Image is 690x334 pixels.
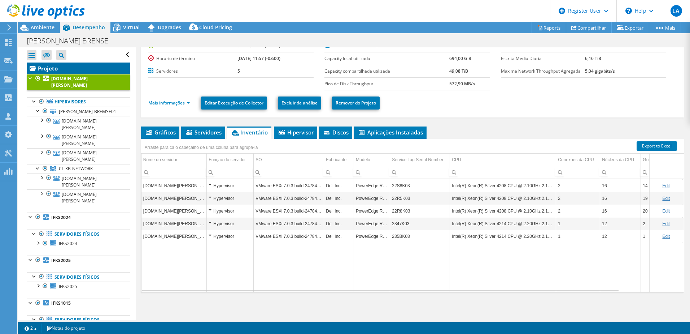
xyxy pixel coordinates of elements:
td: Column Nome do servidor, Value ifks1012.corp.knorr-bremse.com [141,205,207,217]
b: 694,00 GiB [449,55,471,61]
b: 572,90 MB/s [449,81,475,87]
td: Column Conexões da CPU, Value 2 [556,179,600,192]
b: 5 [237,68,240,74]
label: Maxima Network Throughput Agregada [501,68,585,75]
td: Column Modelo, Value PowerEdge R640 [354,230,390,243]
td: Column Função do servidor, Value Hypervisor [207,192,254,205]
span: Virtual [123,24,140,31]
td: Column Função do servidor, Value Hypervisor [207,230,254,243]
td: Column Núcleos da CPU, Value 12 [600,217,641,230]
td: Column Núcleos da CPU, Filter cell [600,166,641,179]
span: Ambiente [31,24,54,31]
td: Column Nome do servidor, Value ifks1009.corp.knorr-bremse.com [141,230,207,243]
td: Column SO, Value VMware ESXi 7.0.3 build-24784741 [254,179,324,192]
a: Edit [662,221,670,226]
td: Column Nome do servidor, Filter cell [141,166,207,179]
a: IFKS2024 [27,239,130,248]
a: CL-KB-NETWORK [27,164,130,174]
td: Column CPU, Value Intel(R) Xeon(R) Silver 4214 CPU @ 2.20GHz 2.19 GHz [450,217,556,230]
td: Fabricante Column [324,154,354,166]
a: IFKS2025 [27,282,130,291]
td: Column SO, Value VMware ESXi 7.0.3 build-24784741 [254,205,324,217]
td: Column Conexões da CPU, Value 1 [556,217,600,230]
td: Column CPU, Value Intel(R) Xeon(R) Silver 4208 CPU @ 2.10GHz 2.10 GHz [450,205,556,217]
a: [DOMAIN_NAME][PERSON_NAME] [27,132,130,148]
a: Servidores físicos [27,230,130,239]
a: [DOMAIN_NAME][PERSON_NAME] [27,189,130,205]
div: Guest VM Count [643,155,675,164]
td: Column CPU, Value Intel(R) Xeon(R) Silver 4214 CPU @ 2.20GHz 2.19 GHz [450,230,556,243]
td: Column Núcleos da CPU, Value 16 [600,205,641,217]
a: Edit [662,209,670,214]
td: SO Column [254,154,324,166]
a: Editar Execução de Collector [201,97,267,110]
td: Column Função do servidor, Value Hypervisor [207,205,254,217]
label: Servidores [148,68,237,75]
td: Column Conexões da CPU, Value 1 [556,230,600,243]
span: Hipervisor [278,129,314,136]
div: Hypervisor [209,194,252,203]
div: Modelo [356,155,370,164]
b: [DOMAIN_NAME][PERSON_NAME] [51,76,88,88]
div: Função do servidor [209,155,246,164]
td: Column Fabricante, Value Dell Inc. [324,179,354,192]
td: Column Modelo, Value PowerEdge R640 [354,192,390,205]
td: Column Fabricante, Value Dell Inc. [324,230,354,243]
label: Horário de término [148,55,237,62]
label: Escrita Média Diária [501,55,585,62]
div: SO [256,155,262,164]
td: Column Service Tag Serial Number, Value 22R8K03 [390,205,450,217]
a: 2 [19,324,42,333]
span: IFKS2024 [59,240,77,247]
td: Column SO, Value VMware ESXi 7.0.3 build-24784741 [254,192,324,205]
td: Column SO, Filter cell [254,166,324,179]
div: Data grid [141,139,684,292]
td: Column Modelo, Value PowerEdge R640 [354,217,390,230]
svg: \n [625,8,632,14]
b: [DATE] 11:57 (-03:00) [237,43,280,49]
span: Aplicações Instaladas [358,129,423,136]
td: Column Fabricante, Filter cell [324,166,354,179]
div: Service Tag Serial Number [392,155,444,164]
span: IFKS2025 [59,283,77,290]
td: Função do servidor Column [207,154,254,166]
td: Column Núcleos da CPU, Value 12 [600,230,641,243]
td: Column CPU, Value Intel(R) Xeon(R) Silver 4208 CPU @ 2.10GHz 2.10 GHz [450,179,556,192]
a: Mais informações [148,100,190,106]
span: CL-KB-NETWORK [59,166,93,172]
b: IFKS2025 [51,257,71,264]
td: Column SO, Value VMware ESXi 7.0.3 build-24784741 [254,217,324,230]
span: Desempenho [73,24,105,31]
a: Edit [662,196,670,201]
a: [DOMAIN_NAME][PERSON_NAME] [27,74,130,90]
td: Column Conexões da CPU, Filter cell [556,166,600,179]
div: Conexões da CPU [558,155,594,164]
b: [DATE] 11:57 (-03:00) [237,55,280,61]
span: Cloud Pricing [199,24,232,31]
td: Column Nome do servidor, Value ifks1008.corp.knorr-bremse.com [141,217,207,230]
td: Column Modelo, Value PowerEdge R640 [354,179,390,192]
td: Column Guest VM Count, Filter cell [641,166,683,179]
a: [DOMAIN_NAME][PERSON_NAME] [27,174,130,189]
td: Conexões da CPU Column [556,154,600,166]
td: Service Tag Serial Number Column [390,154,450,166]
b: 8 [449,43,452,49]
span: LA [671,5,682,17]
a: IFKS1015 [27,299,130,308]
td: Column Modelo, Value PowerEdge R640 [354,205,390,217]
a: Servidores físicos [27,272,130,282]
span: [PERSON_NAME]-BREMSE01 [59,108,116,115]
a: Excluir da análise [278,97,321,110]
a: Edit [662,234,670,239]
span: Gráficos [145,129,176,136]
td: Column Fabricante, Value Dell Inc. [324,205,354,217]
b: 6,16 TiB [585,55,601,61]
a: Compartilhar [566,22,612,33]
div: Hypervisor [209,181,252,190]
td: Column Guest VM Count, Value 2 [641,217,683,230]
div: Hypervisor [209,219,252,228]
td: Column Nome do servidor, Value ifks1010.corp.knorr-bremse.com [141,179,207,192]
div: CPU [452,155,461,164]
a: Mais [649,22,681,33]
h1: [PERSON_NAME] BRENSE [23,37,119,45]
